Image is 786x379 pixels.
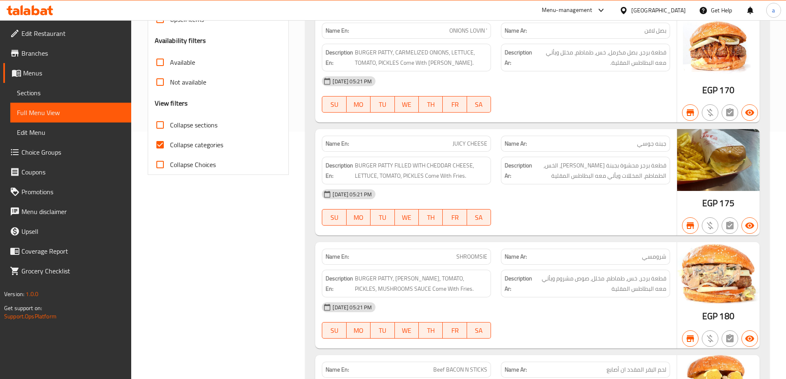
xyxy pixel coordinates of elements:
[395,209,419,226] button: WE
[10,83,131,103] a: Sections
[456,252,487,261] span: SHROOMSIE
[398,99,415,111] span: WE
[470,99,488,111] span: SA
[419,322,443,339] button: TH
[3,43,131,63] a: Branches
[505,139,527,148] strong: Name Ar:
[702,195,718,211] span: EGP
[722,330,738,347] button: Not has choices
[374,212,391,224] span: TU
[682,104,699,121] button: Branch specific item
[446,99,463,111] span: FR
[505,252,527,261] strong: Name Ar:
[642,252,666,261] span: شرومسي
[326,139,349,148] strong: Name En:
[326,160,353,181] strong: Description En:
[682,217,699,234] button: Branch specific item
[722,104,738,121] button: Not has choices
[170,14,204,24] span: Upsell items
[446,212,463,224] span: FR
[419,96,443,113] button: TH
[3,241,131,261] a: Coverage Report
[542,5,592,15] div: Menu-management
[355,273,487,294] span: BURGER PATTY, LETTUCE, TOMATO, PICKLES, MUSHROOMS SAUCE Come With Fries.
[3,142,131,162] a: Choice Groups
[355,160,487,181] span: BURGER PATTY FILLED WITH CHEDDAR CHEESE, LETTUCE, TOMATO, PICKLES Come With Fries.
[534,273,666,294] span: قطعة برجر، خس، طماطم، مخلل، صوص مشروم ويأتي معه البطاطس المقلية
[329,304,375,311] span: [DATE] 05:21 PM
[326,252,349,261] strong: Name En:
[21,187,125,197] span: Promotions
[3,162,131,182] a: Coupons
[21,246,125,256] span: Coverage Report
[17,108,125,118] span: Full Menu View
[326,365,349,374] strong: Name En:
[329,191,375,198] span: [DATE] 05:21 PM
[21,167,125,177] span: Coupons
[677,129,760,191] img: mmw_638787981447586773
[422,99,439,111] span: TH
[3,63,131,83] a: Menus
[677,242,760,304] img: mmw_638787979322802878
[326,26,349,35] strong: Name En:
[21,226,125,236] span: Upsell
[326,212,343,224] span: SU
[722,217,738,234] button: Not has choices
[395,322,419,339] button: WE
[419,209,443,226] button: TH
[170,57,195,67] span: Available
[350,99,367,111] span: MO
[21,147,125,157] span: Choice Groups
[446,325,463,337] span: FR
[26,289,38,299] span: 1.0.0
[347,322,371,339] button: MO
[322,322,346,339] button: SU
[534,47,666,68] span: قطعة برجر، بصل مكرمل، خس، طماطم، مخلل ويأتي معه البطاطس المقلية.
[170,120,217,130] span: Collapse sections
[326,47,353,68] strong: Description En:
[702,330,718,347] button: Purchased item
[21,207,125,217] span: Menu disclaimer
[631,6,686,15] div: [GEOGRAPHIC_DATA]
[443,209,467,226] button: FR
[422,325,439,337] span: TH
[3,202,131,221] a: Menu disclaimer
[702,217,718,234] button: Purchased item
[4,303,42,313] span: Get support on:
[371,209,394,226] button: TU
[347,96,371,113] button: MO
[470,325,488,337] span: SA
[467,322,491,339] button: SA
[443,322,467,339] button: FR
[371,96,394,113] button: TU
[23,68,125,78] span: Menus
[17,127,125,137] span: Edit Menu
[534,160,666,181] span: قطعة برجر محشوة بجبنة الشيدر، الخس، الطماطم، المخللات ويأتي معه البطاطس المقلية
[741,330,758,347] button: Available
[3,221,131,241] a: Upsell
[10,122,131,142] a: Edit Menu
[155,99,188,108] h3: View filters
[170,140,223,150] span: Collapse categories
[505,365,527,374] strong: Name Ar:
[453,139,487,148] span: JUICY CHEESE
[443,96,467,113] button: FR
[682,330,699,347] button: Branch specific item
[741,104,758,121] button: Available
[398,325,415,337] span: WE
[170,160,216,169] span: Collapse Choices
[355,47,487,68] span: BURGER PATTY, CARMELIZED ONIONS, LETTUCE, TOMATO, PICKLES Come With Fries.
[644,26,666,35] span: بصل لافن
[677,16,760,78] img: mmw_638787978600879963
[329,78,375,85] span: [DATE] 05:21 PM
[326,99,343,111] span: SU
[170,77,206,87] span: Not available
[3,261,131,281] a: Grocery Checklist
[470,212,488,224] span: SA
[21,266,125,276] span: Grocery Checklist
[21,48,125,58] span: Branches
[3,24,131,43] a: Edit Restaurant
[607,365,666,374] span: لحم البقر المقدد ان أصابع
[347,209,371,226] button: MO
[467,96,491,113] button: SA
